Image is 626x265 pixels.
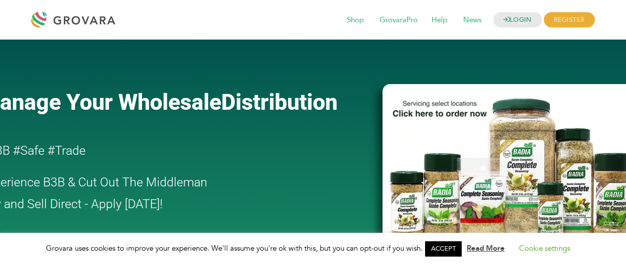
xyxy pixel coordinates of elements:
span: Distribution [221,89,337,115]
a: Shop [340,15,371,26]
span: GrovaraPro [373,11,425,30]
span: Shop [340,11,371,30]
span: Help [425,11,454,30]
a: Help [425,15,454,26]
a: LOGIN [493,12,542,28]
a: GrovaraPro [373,15,425,26]
span: Grovara uses cookies to improve your experience. We'll assume you're ok with this, but you can op... [46,243,580,253]
a: ACCEPT [425,241,462,257]
span: REGISTER [544,12,595,28]
span: News [456,11,488,30]
a: News [456,15,488,26]
a: Cookie settings [519,243,570,253]
a: Read More [467,243,505,253]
